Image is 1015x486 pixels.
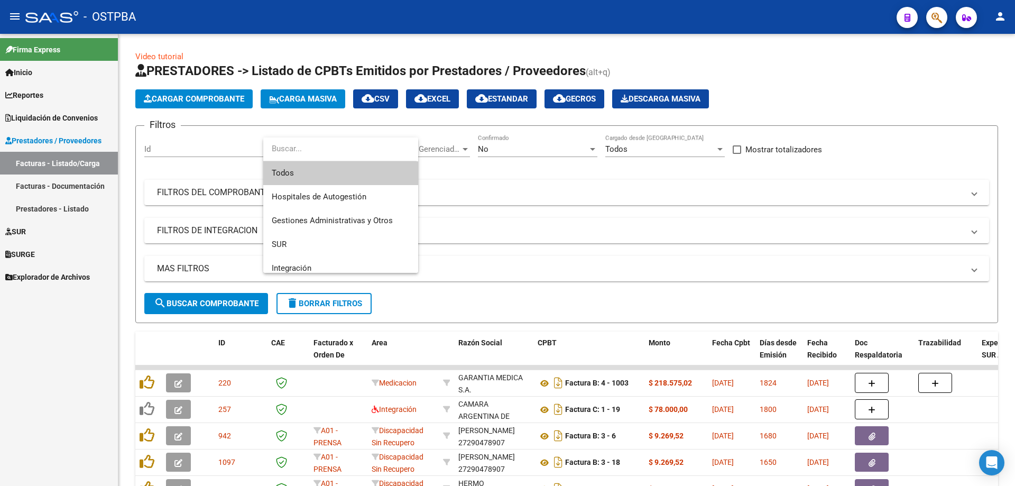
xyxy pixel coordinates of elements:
[272,192,366,201] span: Hospitales de Autogestión
[263,137,417,161] input: dropdown search
[272,263,311,273] span: Integración
[979,450,1004,475] div: Open Intercom Messenger
[272,240,287,249] span: SUR
[272,161,410,185] span: Todos
[272,216,393,225] span: Gestiones Administrativas y Otros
